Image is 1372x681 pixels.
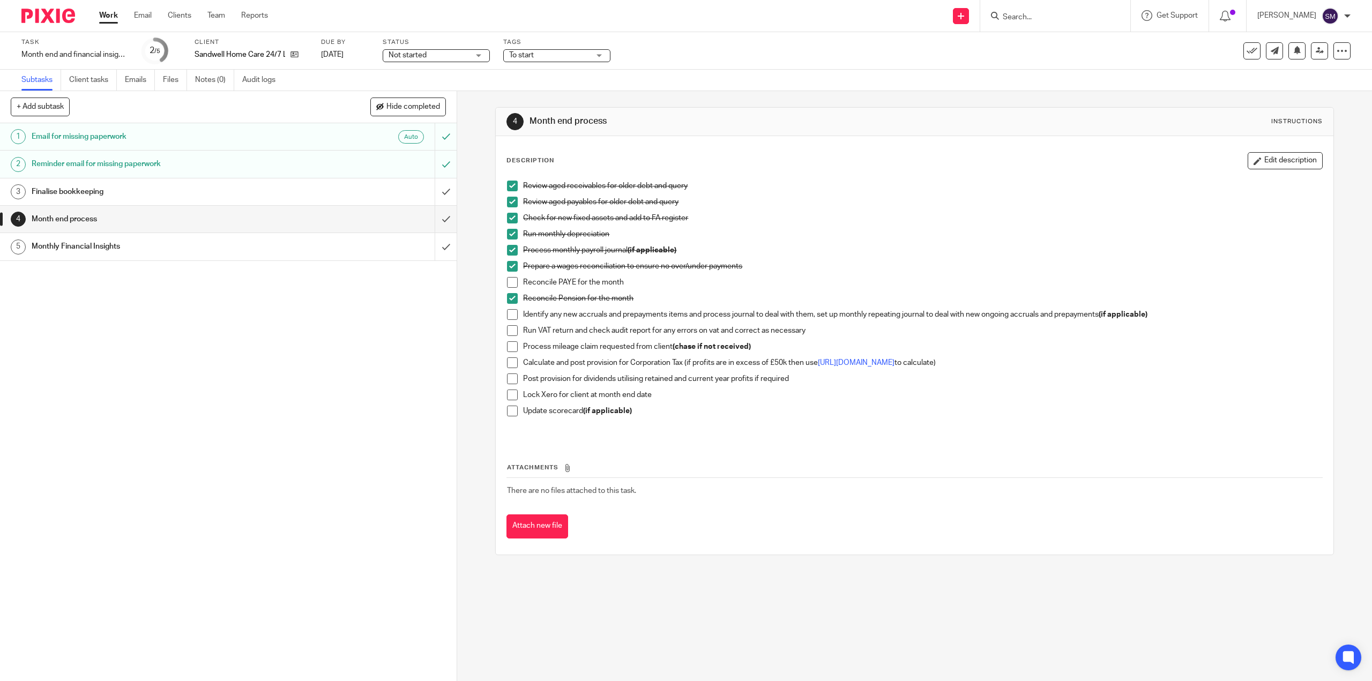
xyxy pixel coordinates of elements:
a: [URL][DOMAIN_NAME] [818,359,894,366]
button: + Add subtask [11,98,70,116]
a: Email [134,10,152,21]
strong: (if applicable) [583,407,632,415]
a: Team [207,10,225,21]
a: Subtasks [21,70,61,91]
label: Due by [321,38,369,47]
label: Tags [503,38,610,47]
p: Calculate and post provision for Corporation Tax (if profits are in excess of £50k then use to ca... [523,357,1322,368]
button: Attach new file [506,514,568,538]
a: Work [99,10,118,21]
p: Process monthly payroll journal [523,245,1322,256]
span: Hide completed [386,103,440,111]
span: Not started [389,51,427,59]
span: There are no files attached to this task. [507,487,636,495]
p: Identify any new accruals and prepayments items and process journal to deal with them, set up mon... [523,309,1322,320]
div: 2 [11,157,26,172]
p: Post provision for dividends utilising retained and current year profits if required [523,373,1322,384]
div: 4 [11,212,26,227]
span: Attachments [507,465,558,470]
label: Task [21,38,129,47]
p: Run VAT return and check audit report for any errors on vat and correct as necessary [523,325,1322,336]
p: Review aged payables for older debt and query [523,197,1322,207]
img: svg%3E [1322,8,1339,25]
a: Clients [168,10,191,21]
div: 4 [506,113,524,130]
h1: Finalise bookkeeping [32,184,293,200]
a: Notes (0) [195,70,234,91]
button: Edit description [1248,152,1323,169]
p: Review aged receivables for older debt and query [523,181,1322,191]
h1: Email for missing paperwork [32,129,293,145]
span: [DATE] [321,51,344,58]
div: Auto [398,130,424,144]
a: Reports [241,10,268,21]
label: Client [195,38,308,47]
a: Files [163,70,187,91]
p: Sandwell Home Care 24/7 Ltd [195,49,285,60]
div: 1 [11,129,26,144]
p: Reconcile Pension for the month [523,293,1322,304]
div: 3 [11,184,26,199]
p: [PERSON_NAME] [1257,10,1316,21]
p: Reconcile PAYE for the month [523,277,1322,288]
p: Process mileage claim requested from client [523,341,1322,352]
small: /5 [154,48,160,54]
p: Update scorecard [523,406,1322,416]
div: 2 [150,44,160,57]
a: Emails [125,70,155,91]
h1: Month end process [32,211,293,227]
div: Month end and financial insights [21,49,129,60]
strong: (if applicable) [1099,311,1147,318]
a: Audit logs [242,70,284,91]
span: To start [509,51,534,59]
span: Get Support [1157,12,1198,19]
h1: Reminder email for missing paperwork [32,156,293,172]
input: Search [1002,13,1098,23]
p: Description [506,156,554,165]
img: Pixie [21,9,75,23]
label: Status [383,38,490,47]
p: Lock Xero for client at month end date [523,390,1322,400]
a: Client tasks [69,70,117,91]
p: Run monthly depreciation [523,229,1322,240]
button: Hide completed [370,98,446,116]
p: Check for new fixed assets and add to FA register [523,213,1322,223]
div: Instructions [1271,117,1323,126]
strong: (if applicable) [628,246,676,254]
strong: (chase if not received) [673,343,751,350]
p: Prepare a wages reconciliation to ensure no over/under payments [523,261,1322,272]
div: 5 [11,240,26,255]
h1: Month end process [530,116,937,127]
h1: Monthly Financial Insights [32,238,293,255]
